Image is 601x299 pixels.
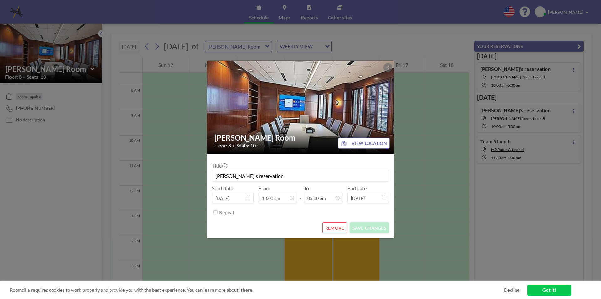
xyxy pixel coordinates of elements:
[504,287,520,293] a: Decline
[300,187,301,201] span: -
[243,287,253,293] a: here.
[214,142,231,149] span: Floor: 8
[219,209,234,216] label: Repeat
[212,170,389,181] input: (No title)
[214,133,387,142] h2: [PERSON_NAME] Room
[304,185,309,191] label: To
[236,142,256,149] span: Seats: 10
[212,163,227,169] label: Title
[233,143,235,148] span: •
[527,285,571,296] a: Got it!
[259,185,270,191] label: From
[322,222,347,233] button: REMOVE
[212,185,233,191] label: Start date
[207,8,395,206] img: 537.jpg
[10,287,504,293] span: Roomzilla requires cookies to work properly and provide you with the best experience. You can lea...
[347,185,367,191] label: End date
[350,222,389,233] button: SAVE CHANGES
[338,138,390,149] button: VIEW LOCATION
